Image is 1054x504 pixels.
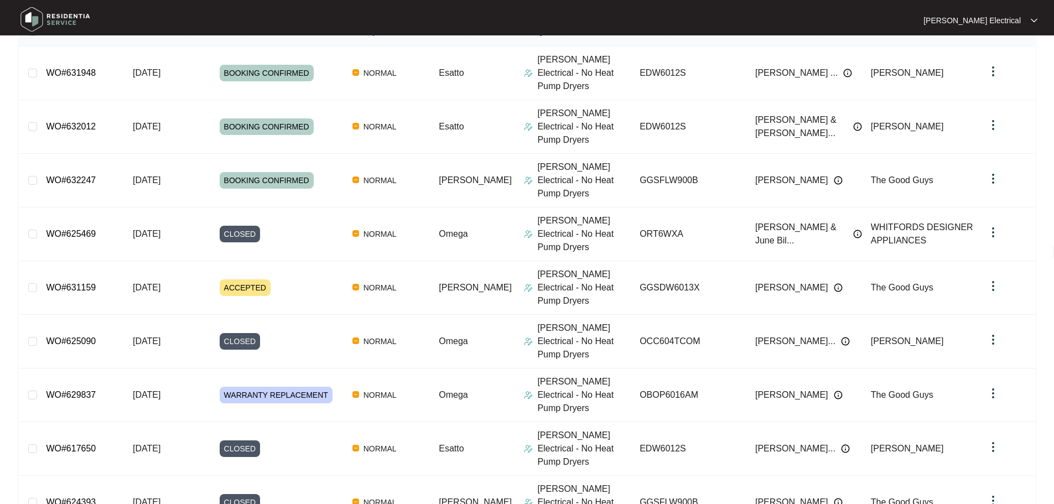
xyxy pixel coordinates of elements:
p: [PERSON_NAME] Electrical - No Heat Pump Dryers [537,429,631,469]
img: Info icon [834,391,843,399]
img: Info icon [834,283,843,292]
span: [DATE] [133,229,160,238]
td: EDW6012S [631,46,746,100]
span: NORMAL [359,174,401,187]
span: [DATE] [133,175,160,185]
td: OCC604TCOM [631,315,746,368]
span: Esatto [439,122,464,131]
span: Omega [439,336,468,346]
td: EDW6012S [631,100,746,154]
img: Vercel Logo [352,445,359,451]
img: residentia service logo [17,3,94,36]
span: [DATE] [133,444,160,453]
img: dropdown arrow [986,387,1000,400]
span: [PERSON_NAME] [871,122,944,131]
span: The Good Guys [871,175,933,185]
span: [PERSON_NAME] [871,336,944,346]
p: [PERSON_NAME] Electrical - No Heat Pump Dryers [537,321,631,361]
span: NORMAL [359,66,401,80]
img: dropdown arrow [986,65,1000,78]
span: [DATE] [133,390,160,399]
img: Assigner Icon [524,283,533,292]
a: WO#617650 [46,444,96,453]
span: WHITFORDS DESIGNER APPLIANCES [871,222,973,245]
img: Assigner Icon [524,337,533,346]
a: WO#632247 [46,175,96,185]
span: [DATE] [133,283,160,292]
a: WO#625090 [46,336,96,346]
p: [PERSON_NAME] Electrical - No Heat Pump Dryers [537,268,631,308]
span: [PERSON_NAME] [871,68,944,77]
img: Vercel Logo [352,391,359,398]
span: [PERSON_NAME] [439,175,512,185]
span: [DATE] [133,336,160,346]
img: Info icon [853,122,862,131]
span: NORMAL [359,227,401,241]
a: WO#629837 [46,390,96,399]
img: dropdown arrow [986,172,1000,185]
img: Info icon [843,69,852,77]
img: Info icon [853,230,862,238]
img: Info icon [834,176,843,185]
span: Esatto [439,444,464,453]
img: Vercel Logo [352,176,359,183]
span: The Good Guys [871,390,933,399]
img: Vercel Logo [352,230,359,237]
span: [DATE] [133,122,160,131]
p: [PERSON_NAME] Electrical [923,15,1021,26]
img: dropdown arrow [1031,18,1037,23]
td: EDW6012S [631,422,746,476]
span: NORMAL [359,120,401,133]
p: [PERSON_NAME] Electrical - No Heat Pump Dryers [537,160,631,200]
img: Assigner Icon [524,176,533,185]
span: BOOKING CONFIRMED [220,65,314,81]
span: [PERSON_NAME]... [755,335,835,348]
img: Assigner Icon [524,230,533,238]
img: dropdown arrow [986,226,1000,239]
span: [PERSON_NAME] ... [755,66,838,80]
a: WO#625469 [46,229,96,238]
span: [PERSON_NAME] [755,388,828,402]
a: WO#631159 [46,283,96,292]
a: WO#631948 [46,68,96,77]
img: dropdown arrow [986,440,1000,454]
span: NORMAL [359,388,401,402]
span: Omega [439,229,468,238]
span: WARRANTY REPLACEMENT [220,387,333,403]
img: Vercel Logo [352,337,359,344]
span: CLOSED [220,440,261,457]
span: BOOKING CONFIRMED [220,118,314,135]
p: [PERSON_NAME] Electrical - No Heat Pump Dryers [537,53,631,93]
span: CLOSED [220,226,261,242]
td: ORT6WXA [631,207,746,261]
img: Vercel Logo [352,284,359,290]
span: BOOKING CONFIRMED [220,172,314,189]
img: Info icon [841,337,850,346]
span: [PERSON_NAME] [755,174,828,187]
span: ACCEPTED [220,279,271,296]
td: OBOP6016AM [631,368,746,422]
span: [PERSON_NAME] & [PERSON_NAME]... [755,113,848,140]
img: dropdown arrow [986,333,1000,346]
span: Esatto [439,68,464,77]
td: GGSFLW900B [631,154,746,207]
span: [PERSON_NAME] & June Bil... [755,221,848,247]
img: Info icon [841,444,850,453]
a: WO#632012 [46,122,96,131]
td: GGSDW6013X [631,261,746,315]
img: Assigner Icon [524,444,533,453]
img: Vercel Logo [352,69,359,76]
img: dropdown arrow [986,118,1000,132]
span: NORMAL [359,335,401,348]
img: Assigner Icon [524,69,533,77]
span: NORMAL [359,281,401,294]
p: [PERSON_NAME] Electrical - No Heat Pump Dryers [537,375,631,415]
span: [PERSON_NAME] [755,281,828,294]
span: [PERSON_NAME] [439,283,512,292]
span: The Good Guys [871,283,933,292]
img: dropdown arrow [986,279,1000,293]
img: Assigner Icon [524,391,533,399]
span: NORMAL [359,442,401,455]
span: [DATE] [133,68,160,77]
img: Assigner Icon [524,122,533,131]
